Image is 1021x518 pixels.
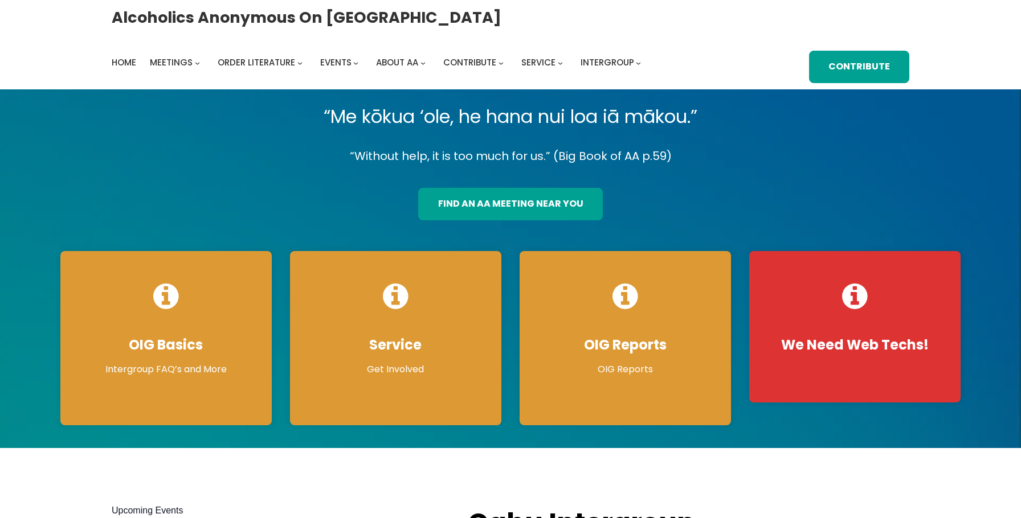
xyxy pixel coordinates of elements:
button: About AA submenu [420,60,426,65]
a: Contribute [443,55,496,71]
p: “Me kōkua ‘ole, he hana nui loa iā mākou.” [51,101,970,133]
p: Get Involved [301,363,490,376]
span: Home [112,56,136,68]
button: Meetings submenu [195,60,200,65]
button: Intergroup submenu [636,60,641,65]
nav: Intergroup [112,55,645,71]
h2: Upcoming Events [112,504,445,517]
p: OIG Reports [531,363,720,376]
button: Contribute submenu [499,60,504,65]
h4: Service [301,336,490,353]
a: Service [521,55,556,71]
a: Alcoholics Anonymous on [GEOGRAPHIC_DATA] [112,4,501,31]
h4: OIG Reports [531,336,720,353]
a: Events [320,55,352,71]
span: Contribute [443,56,496,68]
a: Meetings [150,55,193,71]
a: Contribute [809,51,909,83]
button: Order Literature submenu [297,60,303,65]
a: About AA [376,55,418,71]
button: Events submenu [353,60,358,65]
span: About AA [376,56,418,68]
span: Meetings [150,56,193,68]
span: Intergroup [581,56,634,68]
h4: We Need Web Techs! [761,336,949,353]
span: Order Literature [218,56,295,68]
span: Service [521,56,556,68]
p: Intergroup FAQ’s and More [72,363,260,376]
button: Service submenu [558,60,563,65]
h4: OIG Basics [72,336,260,353]
p: “Without help, it is too much for us.” (Big Book of AA p.59) [51,146,970,166]
a: Home [112,55,136,71]
a: Intergroup [581,55,634,71]
span: Events [320,56,352,68]
a: find an aa meeting near you [418,188,602,220]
